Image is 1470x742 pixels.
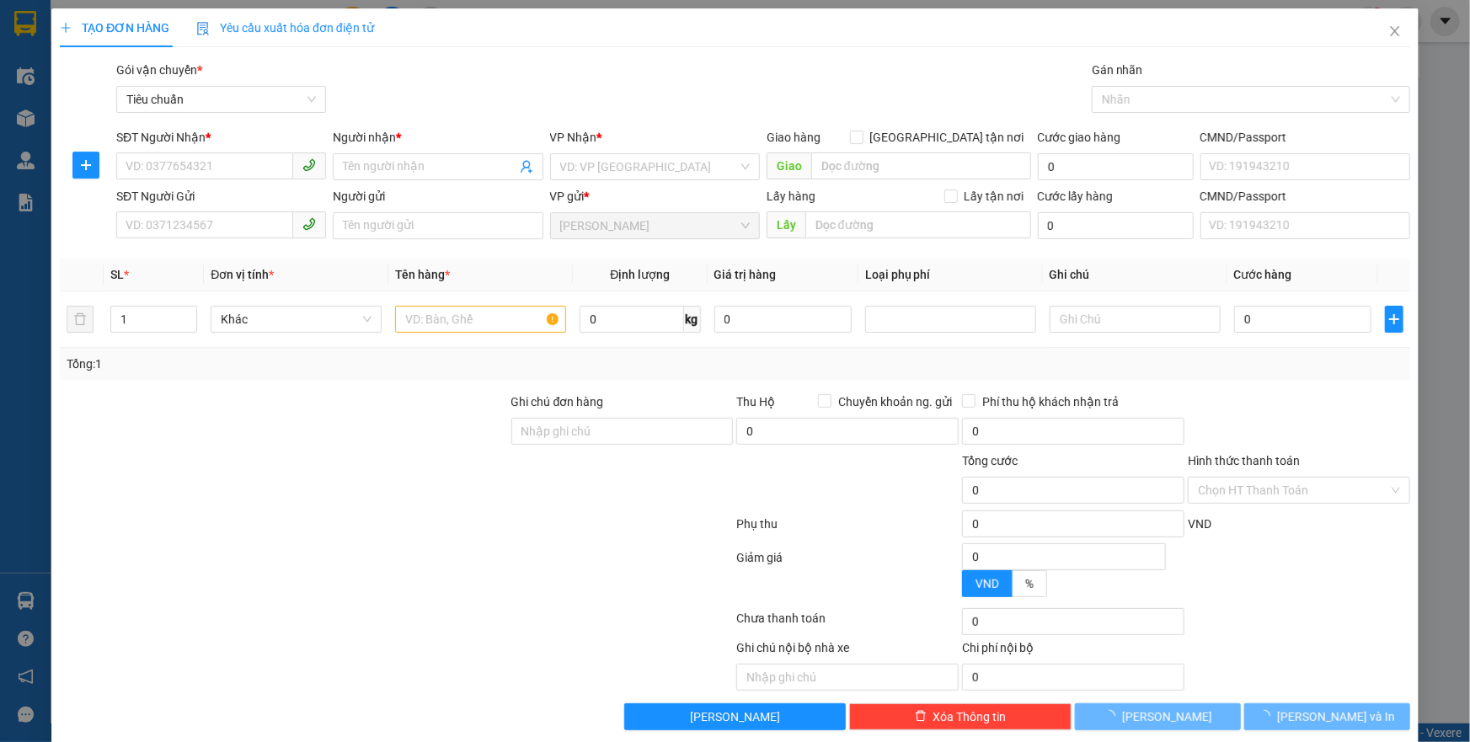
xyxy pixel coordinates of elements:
div: Người gửi [333,187,543,206]
span: Lấy hàng [767,190,815,203]
div: Ghi chú nội bộ nhà xe [736,638,959,664]
label: Hình thức thanh toán [1188,454,1300,467]
span: % [1025,577,1034,590]
button: [PERSON_NAME] [1075,703,1241,730]
input: Dọc đường [811,152,1031,179]
span: phone [302,217,316,231]
span: [PERSON_NAME] [690,707,780,726]
button: deleteXóa Thông tin [849,703,1072,730]
button: plus [73,152,100,179]
div: VP gửi [550,187,760,206]
span: kg [684,306,701,333]
span: Chuyển khoản ng. gửi [831,392,959,411]
span: delete [915,710,927,723]
input: 0 [714,306,852,333]
span: [PERSON_NAME] và In [1278,707,1396,726]
span: Tiêu chuẩn [126,87,316,112]
span: Gói vận chuyển [116,63,202,77]
div: SĐT Người Nhận [116,128,326,147]
span: Tên hàng [395,268,450,281]
label: Cước giao hàng [1038,131,1121,144]
span: Yêu cầu xuất hóa đơn điện tử [196,21,374,35]
span: plus [1386,312,1403,326]
label: Cước lấy hàng [1038,190,1114,203]
span: Giao [767,152,811,179]
div: Tổng: 1 [67,355,568,373]
span: Lấy [767,211,805,238]
div: CMND/Passport [1200,187,1410,206]
input: Dọc đường [805,211,1031,238]
div: SĐT Người Gửi [116,187,326,206]
input: Cước giao hàng [1038,153,1194,180]
span: Đơn vị tính [211,268,274,281]
span: Tổng cước [962,454,1018,467]
span: phone [302,158,316,172]
div: Phụ thu [735,515,961,544]
span: Phí thu hộ khách nhận trả [976,392,1125,411]
input: Cước lấy hàng [1038,212,1194,239]
span: TẠO ĐƠN HÀNG [60,21,169,35]
span: VND [976,577,999,590]
button: [PERSON_NAME] [624,703,847,730]
input: VD: Bàn, Ghế [395,306,566,333]
input: Ghi chú đơn hàng [511,418,734,445]
img: icon [196,22,210,35]
input: Nhập ghi chú [736,664,959,691]
span: user-add [520,160,533,173]
div: CMND/Passport [1200,128,1410,147]
div: Chi phí nội bộ [962,638,1184,664]
button: Close [1371,8,1419,56]
span: Cư Kuin [560,213,750,238]
span: SL [110,268,124,281]
label: Gán nhãn [1092,63,1143,77]
span: Định lượng [610,268,670,281]
label: Ghi chú đơn hàng [511,395,604,408]
button: plus [1385,306,1403,333]
button: [PERSON_NAME] và In [1244,703,1410,730]
th: Ghi chú [1043,259,1227,291]
span: loading [1104,710,1122,722]
span: Lấy tận nơi [958,187,1031,206]
div: Giảm giá [735,548,961,605]
input: Ghi Chú [1050,306,1221,333]
span: Giao hàng [767,131,821,144]
span: VND [1188,517,1211,531]
span: plus [74,158,99,172]
span: VP Nhận [550,131,597,144]
div: Chưa thanh toán [735,609,961,638]
span: [PERSON_NAME] [1122,707,1212,726]
button: delete [67,306,94,333]
span: close [1388,24,1402,38]
span: Thu Hộ [736,395,775,408]
span: Xóa Thông tin [933,707,1007,726]
span: plus [60,22,72,34]
th: Loại phụ phí [858,259,1043,291]
span: [GEOGRAPHIC_DATA] tận nơi [863,128,1031,147]
div: Người nhận [333,128,543,147]
span: Cước hàng [1234,268,1292,281]
span: Giá trị hàng [714,268,777,281]
span: loading [1259,710,1278,722]
span: Khác [221,307,372,332]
